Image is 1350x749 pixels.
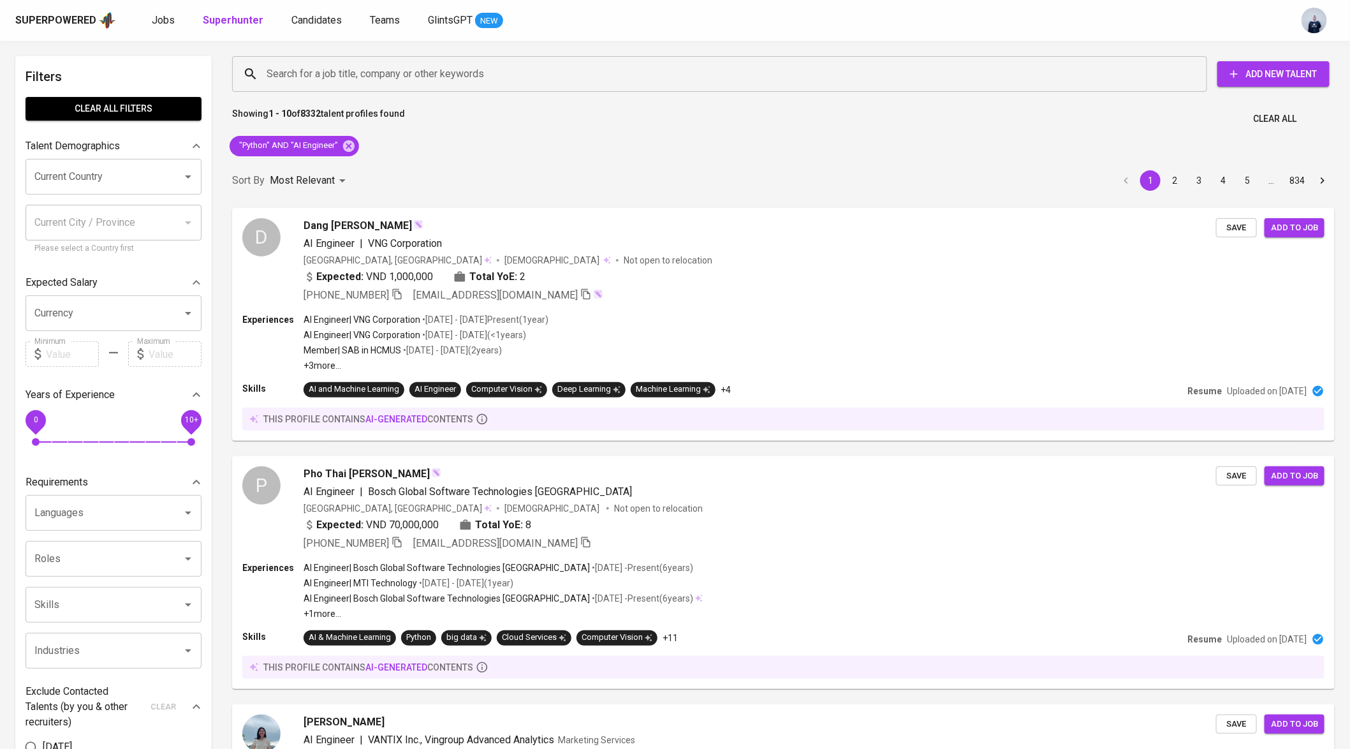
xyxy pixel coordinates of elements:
span: Clear All filters [36,101,191,117]
span: | [360,732,363,748]
button: Go to page 4 [1213,170,1233,191]
span: 10+ [184,416,198,425]
span: AI-generated [365,414,427,424]
nav: pagination navigation [1114,170,1335,191]
div: VND 70,000,000 [304,517,439,533]
p: Not open to relocation [614,502,703,515]
a: DDang [PERSON_NAME]AI Engineer|VNG Corporation[GEOGRAPHIC_DATA], [GEOGRAPHIC_DATA][DEMOGRAPHIC_DA... [232,208,1335,441]
p: Uploaded on [DATE] [1227,385,1307,397]
span: [DEMOGRAPHIC_DATA] [504,254,601,267]
div: AI Engineer [415,383,456,396]
button: page 1 [1140,170,1161,191]
p: • [DATE] - [DATE] ( <1 years ) [420,329,526,341]
span: 0 [33,416,38,425]
div: AI and Machine Learning [309,383,399,396]
p: AI Engineer | Bosch Global Software Technologies [GEOGRAPHIC_DATA] [304,592,590,605]
span: Clear All [1253,111,1296,127]
div: Expected Salary [26,270,202,295]
span: [DEMOGRAPHIC_DATA] [504,502,601,515]
b: Total YoE: [469,269,517,285]
button: Save [1216,218,1257,238]
div: D [242,218,281,256]
p: AI Engineer | VNG Corporation [304,313,420,326]
b: Total YoE: [475,517,523,533]
span: 8 [525,517,531,533]
div: big data [446,632,487,644]
a: GlintsGPT NEW [428,13,503,29]
span: Candidates [291,14,342,26]
p: Exclude Contacted Talents (by you & other recruiters) [26,684,143,730]
button: Go to page 5 [1237,170,1258,191]
span: [EMAIL_ADDRESS][DOMAIN_NAME] [413,537,578,549]
span: Marketing Services [558,735,635,745]
div: Superpowered [15,13,96,28]
p: • [DATE] - [DATE] Present ( 1 year ) [420,313,548,326]
span: | [360,236,363,251]
p: Skills [242,382,304,395]
a: Superhunter [203,13,266,29]
img: app logo [99,11,116,30]
b: Expected: [316,269,363,285]
button: Open [179,304,197,322]
span: | [360,484,363,500]
a: PPho Thai [PERSON_NAME]AI Engineer|Bosch Global Software Technologies [GEOGRAPHIC_DATA][GEOGRAPHI... [232,456,1335,689]
button: Open [179,550,197,568]
h6: Filters [26,66,202,87]
span: Save [1222,469,1251,484]
span: Jobs [152,14,175,26]
a: Jobs [152,13,177,29]
button: Go to next page [1312,170,1333,191]
div: [GEOGRAPHIC_DATA], [GEOGRAPHIC_DATA] [304,502,492,515]
div: AI & Machine Learning [309,632,391,644]
p: +4 [721,383,731,396]
img: magic_wand.svg [413,219,423,230]
span: AI Engineer [304,734,355,746]
div: Machine Learning [636,383,710,396]
span: AI-generated [365,662,427,672]
div: P [242,466,281,505]
a: Candidates [291,13,344,29]
button: Add to job [1265,466,1324,486]
p: AI Engineer | VNG Corporation [304,329,420,341]
a: Superpoweredapp logo [15,11,116,30]
div: Most Relevant [270,169,350,193]
span: Save [1222,221,1251,235]
div: Deep Learning [557,383,620,396]
span: "Python" AND "AI Engineer" [230,140,346,152]
span: AI Engineer [304,486,355,498]
p: +11 [663,632,678,644]
span: [PERSON_NAME] [304,715,385,730]
button: Open [179,596,197,614]
p: +3 more ... [304,359,548,372]
p: Showing of talent profiles found [232,107,405,131]
span: 2 [520,269,525,285]
p: • [DATE] - [DATE] ( 2 years ) [401,344,502,357]
span: NEW [475,15,503,27]
button: Go to page 3 [1189,170,1209,191]
p: Resume [1187,633,1222,646]
div: Years of Experience [26,382,202,408]
button: Save [1216,466,1257,486]
span: Add to job [1271,717,1318,732]
p: Sort By [232,173,265,188]
span: [PHONE_NUMBER] [304,289,389,301]
img: magic_wand.svg [431,468,441,478]
p: this profile contains contents [263,661,473,674]
p: Experiences [242,561,304,574]
p: Member | SAB in HCMUS [304,344,401,357]
img: magic_wand.svg [593,289,603,299]
p: Experiences [242,313,304,326]
button: Open [179,168,197,186]
p: • [DATE] - Present ( 6 years ) [590,561,693,574]
div: Computer Vision [582,632,652,644]
input: Value [46,341,99,367]
p: Skills [242,630,304,643]
span: VNG Corporation [368,237,442,249]
span: Bosch Global Software Technologies [GEOGRAPHIC_DATA] [368,486,632,498]
span: Teams [370,14,400,26]
b: 8332 [300,108,321,119]
span: AI Engineer [304,237,355,249]
span: Dang [PERSON_NAME] [304,218,412,234]
div: … [1261,174,1282,187]
b: Superhunter [203,14,263,26]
